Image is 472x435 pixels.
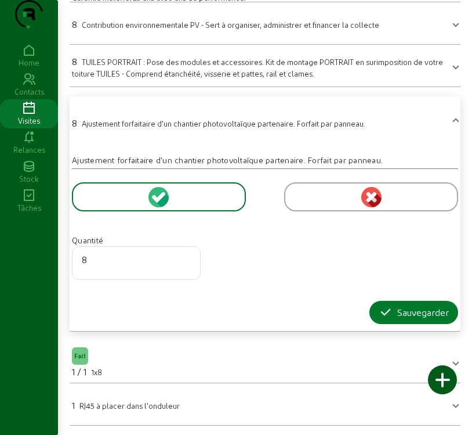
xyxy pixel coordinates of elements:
[91,368,102,376] span: 1x8
[70,346,460,378] mat-expansion-panel-header: Fait1 / 11x8
[72,400,75,411] span: 1
[82,119,365,128] span: Ajustement forfaitaire d'un chantier photovoltaïque partenaire. Forfait par panneau.
[379,305,449,319] div: Sauvegarder
[70,143,460,326] div: 8Ajustement forfaitaire d'un chantier photovoltaïque partenaire. Forfait par panneau.
[72,117,77,128] span: 8
[70,101,460,143] mat-expansion-panel-header: 8Ajustement forfaitaire d'un chantier photovoltaïque partenaire. Forfait par panneau.
[72,366,86,377] span: 1 / 1
[74,352,86,360] span: Fait
[70,49,460,82] mat-expansion-panel-header: 8TUILES PORTRAIT : Pose des modules et accessoires. Kit de montage PORTRAIT en surimposition de v...
[72,56,77,67] span: 8
[82,20,379,29] span: Contribution environnementale PV - Sert à organiser, administrer et financer la collecte
[72,19,77,30] span: 8
[79,401,180,410] span: RJ45 à placer dans l'onduleur
[70,388,460,420] mat-expansion-panel-header: 1RJ45 à placer dans l'onduleur
[72,235,103,245] span: Quantité
[72,154,458,166] div: Ajustement forfaitaire d'un chantier photovoltaïque partenaire. Forfait par panneau.
[70,7,460,39] mat-expansion-panel-header: 8Contribution environnementale PV - Sert à organiser, administrer et financer la collecte
[369,301,458,324] button: Sauvegarder
[72,57,443,78] span: TUILES PORTRAIT : Pose des modules et accessoires. Kit de montage PORTRAIT en surimposition de vo...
